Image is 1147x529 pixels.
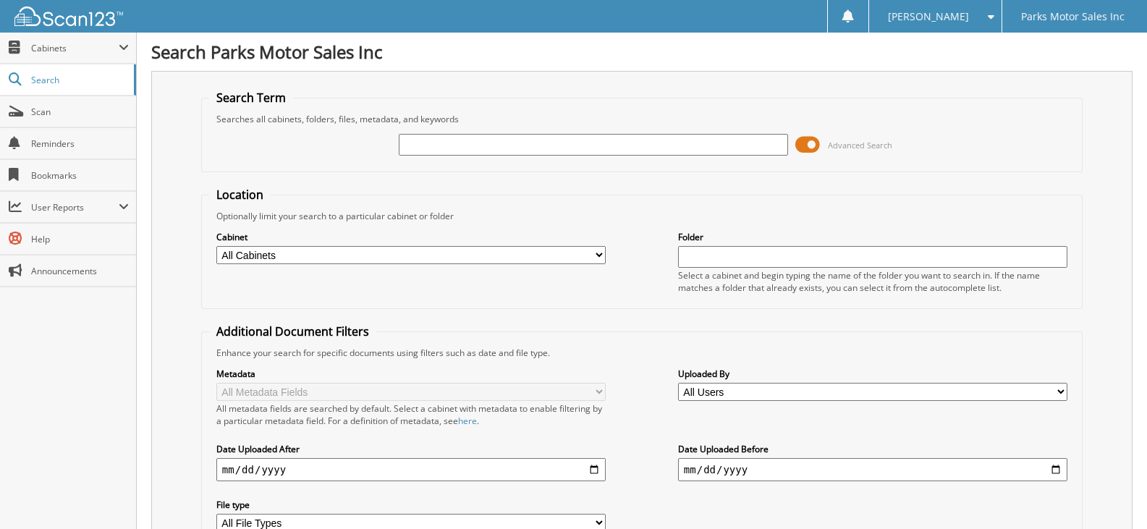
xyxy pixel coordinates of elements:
div: Enhance your search for specific documents using filters such as date and file type. [209,347,1075,359]
div: All metadata fields are searched by default. Select a cabinet with metadata to enable filtering b... [216,402,606,427]
label: Date Uploaded After [216,443,606,455]
a: here [458,415,477,427]
label: Date Uploaded Before [678,443,1067,455]
img: scan123-logo-white.svg [14,7,123,26]
span: Parks Motor Sales Inc [1021,12,1125,21]
span: Cabinets [31,42,119,54]
legend: Location [209,187,271,203]
iframe: Chat Widget [1075,460,1147,529]
span: Scan [31,106,129,118]
span: User Reports [31,201,119,213]
h1: Search Parks Motor Sales Inc [151,40,1133,64]
label: Folder [678,231,1067,243]
span: Help [31,233,129,245]
span: Search [31,74,127,86]
legend: Additional Document Filters [209,323,376,339]
label: Metadata [216,368,606,380]
div: Select a cabinet and begin typing the name of the folder you want to search in. If the name match... [678,269,1067,294]
span: Bookmarks [31,169,129,182]
label: File type [216,499,606,511]
label: Uploaded By [678,368,1067,380]
input: start [216,458,606,481]
legend: Search Term [209,90,293,106]
label: Cabinet [216,231,606,243]
span: Reminders [31,137,129,150]
div: Optionally limit your search to a particular cabinet or folder [209,210,1075,222]
span: Announcements [31,265,129,277]
span: [PERSON_NAME] [888,12,969,21]
span: Advanced Search [828,140,892,151]
input: end [678,458,1067,481]
div: Searches all cabinets, folders, files, metadata, and keywords [209,113,1075,125]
